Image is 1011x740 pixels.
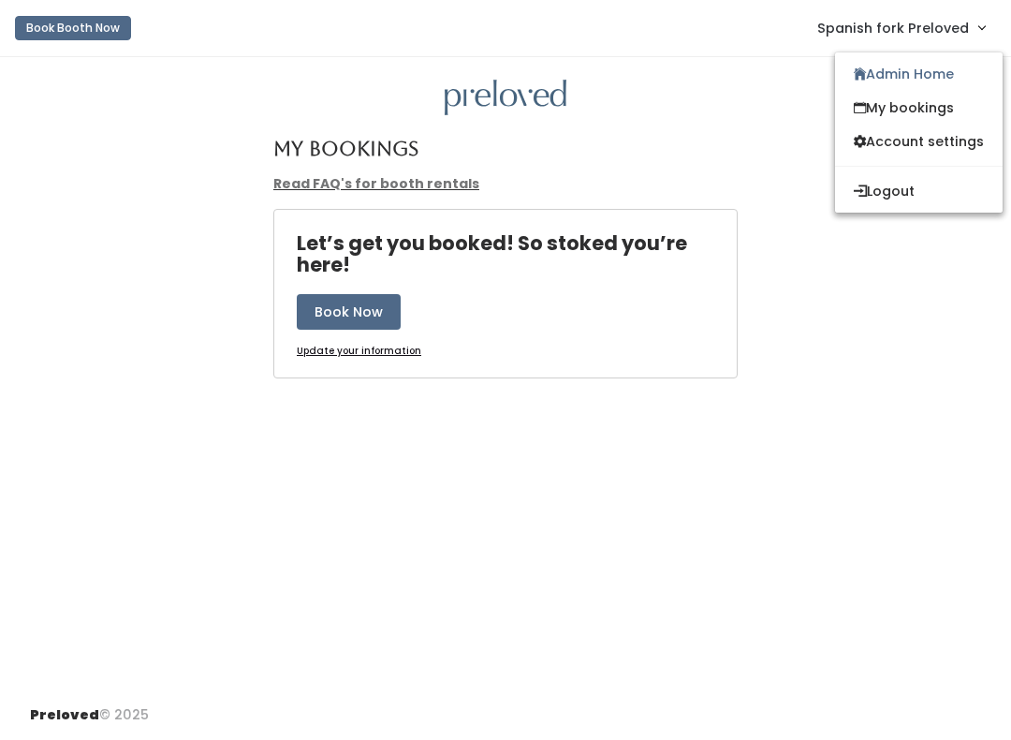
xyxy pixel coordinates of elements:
[297,345,421,359] a: Update your information
[273,174,479,193] a: Read FAQ's for booth rentals
[835,125,1003,158] a: Account settings
[30,690,149,725] div: © 2025
[15,7,131,49] a: Book Booth Now
[297,344,421,358] u: Update your information
[15,16,131,40] button: Book Booth Now
[297,232,737,275] h4: Let’s get you booked! So stoked you’re here!
[835,174,1003,208] button: Logout
[30,705,99,724] span: Preloved
[835,57,1003,91] a: Admin Home
[445,80,566,116] img: preloved logo
[799,7,1004,48] a: Spanish fork Preloved
[297,294,401,330] button: Book Now
[835,91,1003,125] a: My bookings
[817,18,969,38] span: Spanish fork Preloved
[273,138,418,159] h4: My Bookings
